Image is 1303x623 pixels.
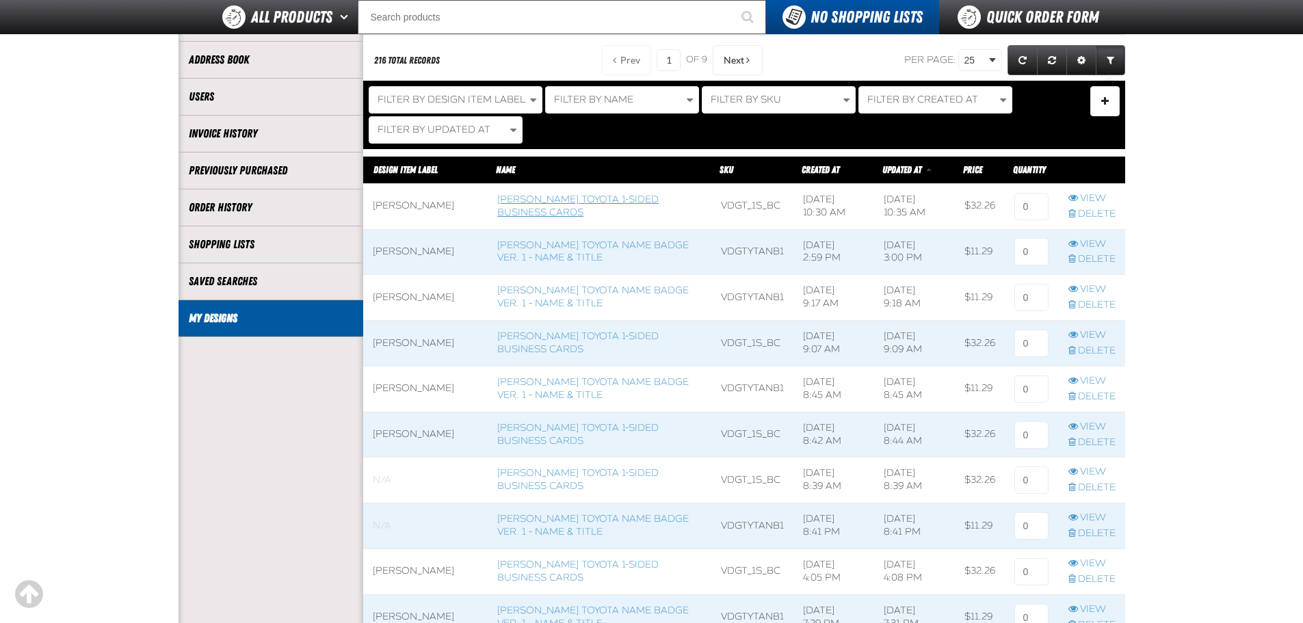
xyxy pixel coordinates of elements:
[1068,436,1116,449] a: Delete row action
[497,513,689,538] a: [PERSON_NAME] Toyota Name Badge Ver. 1 - Name & Title
[189,310,353,326] a: My Designs
[1068,253,1116,266] a: Delete row action
[1068,466,1116,479] a: View row action
[711,229,793,275] td: VDGTYTANB1
[363,321,488,367] td: [PERSON_NAME]
[720,164,733,175] a: SKU
[497,559,659,583] a: [PERSON_NAME] Toyota 1-sided Business Cards
[1068,299,1116,312] a: Delete row action
[1068,345,1116,358] a: Delete row action
[1014,193,1049,220] input: 0
[1068,603,1116,616] a: View row action
[858,86,1012,114] button: Filter By Created At
[1014,466,1049,494] input: 0
[189,274,353,289] a: Saved Searches
[1090,86,1120,116] button: Expand or Collapse Filter Management drop-down
[496,164,515,175] a: Name
[686,54,707,66] span: of 9
[793,275,874,321] td: [DATE] 9:17 AM
[702,86,856,114] button: Filter By SKU
[964,53,986,68] span: 25
[363,275,488,321] td: [PERSON_NAME]
[963,164,982,175] span: Price
[497,284,689,309] a: [PERSON_NAME] Toyota Name Badge Ver. 1 - Name & Title
[1068,527,1116,540] a: Delete row action
[1068,421,1116,434] a: View row action
[955,321,1005,367] td: $32.26
[955,458,1005,503] td: $32.26
[369,86,542,114] button: Filter By Design Item Label
[189,200,353,215] a: Order History
[497,376,689,401] a: [PERSON_NAME] Toyota Name Badge Ver. 1 - Name & Title
[369,116,523,144] button: Filter By Updated At
[724,55,744,66] span: Next Page
[1068,512,1116,525] a: View row action
[955,183,1005,229] td: $32.26
[955,549,1005,595] td: $32.26
[1068,329,1116,342] a: View row action
[867,94,978,105] span: Filter By Created At
[793,183,874,229] td: [DATE] 10:30 AM
[955,503,1005,549] td: $11.29
[1059,156,1125,183] th: Row actions
[711,183,793,229] td: VDGT_1S_BC
[14,579,44,609] div: Scroll to the top
[793,229,874,275] td: [DATE] 2:59 PM
[874,321,955,367] td: [DATE] 9:09 AM
[497,330,659,355] a: [PERSON_NAME] Toyota 1-sided Business Cards
[793,412,874,458] td: [DATE] 8:42 AM
[793,366,874,412] td: [DATE] 8:45 AM
[1068,573,1116,586] a: Delete row action
[363,366,488,412] td: [PERSON_NAME]
[497,422,659,447] a: [PERSON_NAME] Toyota 1-sided Business Cards
[811,8,923,27] span: No Shopping Lists
[378,94,525,105] span: Filter By Design Item Label
[955,366,1005,412] td: $11.29
[904,54,956,66] span: Per page:
[711,503,793,549] td: VDGTYTANB1
[711,275,793,321] td: VDGTYTANB1
[1014,512,1049,540] input: 0
[1014,284,1049,311] input: 0
[1068,481,1116,494] a: Delete row action
[711,458,793,503] td: VDGT_1S_BC
[711,366,793,412] td: VDGTYTANB1
[874,275,955,321] td: [DATE] 9:18 AM
[793,321,874,367] td: [DATE] 9:07 AM
[874,229,955,275] td: [DATE] 3:00 PM
[554,94,633,105] span: Filter By Name
[545,86,699,114] button: Filter By Name
[1068,208,1116,221] a: Delete row action
[363,183,488,229] td: [PERSON_NAME]
[1068,238,1116,251] a: View row action
[189,52,353,68] a: Address Book
[1068,283,1116,296] a: View row action
[874,458,955,503] td: [DATE] 8:39 AM
[955,229,1005,275] td: $11.29
[1101,101,1109,105] span: Manage Filters
[874,366,955,412] td: [DATE] 8:45 AM
[373,164,438,175] a: Design Item Label
[802,164,839,175] a: Created At
[1068,192,1116,205] a: View row action
[251,5,332,29] span: All Products
[1066,45,1096,75] a: Expand or Collapse Grid Settings
[955,275,1005,321] td: $11.29
[189,237,353,252] a: Shopping Lists
[1068,375,1116,388] a: View row action
[374,54,440,67] div: 216 total records
[793,458,874,503] td: [DATE] 8:39 AM
[793,503,874,549] td: [DATE] 8:41 PM
[711,94,781,105] span: Filter By SKU
[363,549,488,595] td: [PERSON_NAME]
[1014,238,1049,265] input: 0
[1014,330,1049,357] input: 0
[497,467,659,492] a: [PERSON_NAME] Toyota 1-sided Business Cards
[874,183,955,229] td: [DATE] 10:35 AM
[363,229,488,275] td: [PERSON_NAME]
[363,458,488,503] td: Blank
